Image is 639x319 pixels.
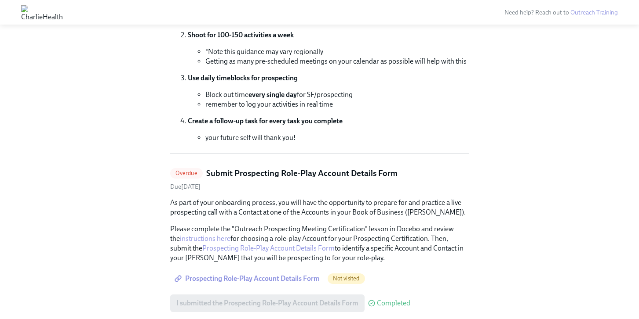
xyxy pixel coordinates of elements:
strong: Use daily timeblocks for prospecting [188,74,298,82]
a: Outreach Training [570,9,618,16]
a: Prospecting Role-Play Account Details Form [170,270,326,287]
span: Need help? Reach out to [504,9,618,16]
span: Prospecting Role-Play Account Details Form [176,274,320,283]
li: remember to log your activities in real time [205,100,469,109]
span: Completed [377,300,410,307]
li: *Note this guidance may vary regionally [205,47,469,57]
strong: Create a follow-up task for every task you complete [188,117,343,125]
p: Please complete the "Outreach Prospecting Meeting Certification" lesson in Docebo and review the ... [170,224,469,263]
li: your future self will thank you! [205,133,469,143]
strong: Shoot for 100-150 activities a week [188,31,294,39]
span: Wednesday, August 13th 2025, 7:00 am [170,183,201,190]
a: Prospecting Role-Play Account Details Form [202,244,335,252]
strong: every single day [248,90,297,99]
a: instructions here [180,234,230,243]
span: Overdue [170,170,203,176]
h5: Submit Prospecting Role-Play Account Details Form [206,168,398,179]
li: Block out time for SF/prospecting [205,90,469,100]
a: OverdueSubmit Prospecting Role-Play Account Details FormDue[DATE] [170,168,469,191]
p: As part of your onboarding process, you will have the opportunity to prepare for and practice a l... [170,198,469,217]
img: CharlieHealth [21,5,63,19]
li: Getting as many pre-scheduled meetings on your calendar as possible will help with this [205,57,469,66]
span: Not visited [328,275,365,282]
